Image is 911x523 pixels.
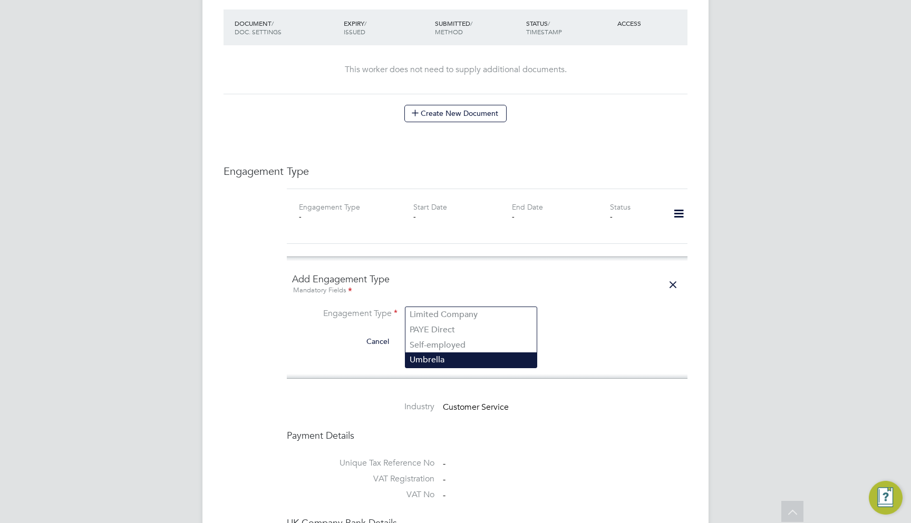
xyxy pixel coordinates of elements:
label: VAT Registration [287,473,434,485]
span: METHOD [435,27,463,36]
div: STATUS [524,14,615,41]
label: Industry [287,401,434,412]
span: DOC. SETTINGS [235,27,282,36]
div: - [299,212,397,221]
span: / [364,19,366,27]
span: / [470,19,472,27]
label: VAT No [287,489,434,500]
span: / [548,19,550,27]
h4: Add Engagement Type [292,273,682,297]
div: Mandatory Fields [292,285,682,297]
span: - [443,490,445,500]
button: Create New Document [404,105,507,122]
button: Engage Resource Center [869,481,903,515]
div: SUBMITTED [432,14,524,41]
li: Self-employed [405,338,537,353]
div: This worker does not need to supply additional documents. [234,64,677,75]
div: - [610,212,659,221]
h4: Payment Details [287,429,687,441]
div: EXPIRY [341,14,432,41]
span: ISSUED [344,27,365,36]
li: PAYE Direct [405,322,537,338]
button: Cancel [358,333,398,350]
label: Status [610,202,631,212]
label: Start Date [413,202,447,212]
div: - [512,212,610,221]
div: - [413,212,511,221]
span: / [272,19,274,27]
span: Customer Service [443,402,509,412]
label: Unique Tax Reference No [287,458,434,469]
div: DOCUMENT [232,14,341,41]
li: Umbrella [405,352,537,368]
div: ACCESS [615,14,687,33]
li: Limited Company [405,307,537,322]
label: End Date [512,202,543,212]
span: TIMESTAMP [526,27,562,36]
span: - [443,458,445,469]
label: Engagement Type [292,308,398,319]
h3: Engagement Type [224,164,687,178]
label: Engagement Type [299,202,360,212]
span: - [443,474,445,485]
